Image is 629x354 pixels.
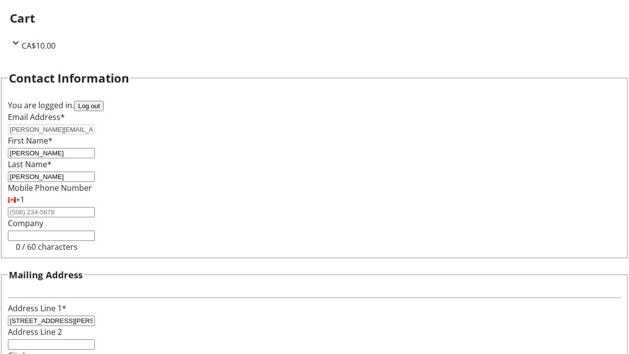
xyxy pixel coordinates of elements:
h2: Cart [10,9,619,27]
span: CA$10.00 [22,40,56,51]
button: Log out [74,101,104,111]
label: Email Address* [8,112,65,122]
tr-character-limit: 0 / 60 characters [16,241,78,252]
input: (506) 234-5678 [8,207,95,217]
div: You are logged in. [8,99,621,111]
label: Address Line 2 [8,326,62,337]
h3: Mailing Address [9,268,83,282]
h2: Contact Information [9,69,129,87]
label: First Name* [8,135,53,146]
label: Mobile Phone Number [8,182,92,193]
input: Address [8,316,95,326]
label: Address Line 1* [8,303,66,314]
label: Company [8,218,43,229]
label: Last Name* [8,159,52,170]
